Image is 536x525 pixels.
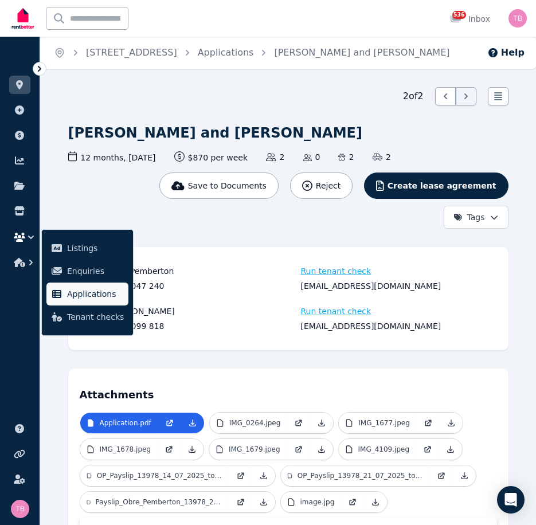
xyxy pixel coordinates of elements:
a: Download Attachment [440,413,463,433]
div: 0405 099 818 [108,320,298,332]
span: 2 [266,151,284,163]
div: Obre Pemberton [108,265,298,277]
div: Open Intercom Messenger [497,486,525,514]
a: Open in new Tab [287,413,310,433]
span: Listings [67,241,124,255]
p: IMG_4109.jpeg [358,445,410,454]
a: Download Attachment [364,492,387,512]
p: IMG_0264.jpeg [229,418,281,428]
div: [EMAIL_ADDRESS][DOMAIN_NAME] [301,320,490,332]
span: Applications [67,287,124,301]
span: 2 of 2 [403,89,424,103]
p: OP_Payslip_13978_14_07_2025_to_20_07_2025.pdf [97,471,222,480]
a: Tenant checks [46,305,128,328]
img: Tracy Barrett [508,9,527,28]
a: Download Attachment [181,439,204,460]
button: Tags [444,206,508,229]
a: Download Attachment [310,439,333,460]
button: Save to Documents [159,173,279,199]
a: Open in new Tab [229,492,252,512]
nav: Breadcrumb [40,37,463,69]
p: Application.pdf [100,418,151,428]
a: Download Attachment [252,465,275,486]
div: Inbox [450,13,490,25]
a: Open in new Tab [416,439,439,460]
a: Open in new Tab [341,492,364,512]
a: [STREET_ADDRESS] [86,47,177,58]
p: image.jpg [300,497,335,507]
h1: [PERSON_NAME] and [PERSON_NAME] [68,124,362,142]
a: Applications [198,47,254,58]
span: Tags [453,211,485,223]
a: Download Attachment [310,413,333,433]
p: IMG_1677.jpeg [358,418,410,428]
a: Download Attachment [252,492,275,512]
h4: Attachments [80,380,497,403]
a: Open in new Tab [417,413,440,433]
button: Create lease agreement [364,173,508,199]
span: 2 [338,151,354,163]
span: 2 [373,151,391,163]
a: Payslip_Obre_Pemberton_13978_28_07_2025_to_03_08_2025.pdf [80,492,229,512]
a: IMG_1677.jpeg [339,413,417,433]
a: image.jpg [281,492,342,512]
a: Enquiries [46,260,128,283]
a: Download Attachment [439,439,462,460]
button: Help [487,46,525,60]
a: IMG_1679.jpeg [209,439,287,460]
span: Run tenant check [301,305,371,317]
a: Download Attachment [181,413,204,433]
a: Download Attachment [453,465,476,486]
a: Application.pdf [80,413,158,433]
span: 12 months , [DATE] [68,151,156,163]
a: Open in new Tab [158,439,181,460]
p: Payslip_Obre_Pemberton_13978_28_07_2025_to_03_08_2025.pdf [96,497,222,507]
span: 536 [452,11,466,19]
span: Create lease agreement [388,180,496,191]
div: [EMAIL_ADDRESS][DOMAIN_NAME] [301,280,490,292]
div: [PERSON_NAME] [108,305,298,317]
span: Save to Documents [188,180,267,191]
a: OP_Payslip_13978_21_07_2025_to_27_07_2025.pdf [281,465,430,486]
a: Listings [46,237,128,260]
a: [PERSON_NAME] and [PERSON_NAME] [274,47,449,58]
span: Enquiries [67,264,124,278]
button: Reject [290,173,353,199]
p: IMG_1678.jpeg [100,445,151,454]
a: IMG_4109.jpeg [339,439,417,460]
a: IMG_0264.jpeg [210,413,288,433]
p: OP_Payslip_13978_21_07_2025_to_27_07_2025.pdf [298,471,423,480]
span: Run tenant check [301,265,371,277]
a: Open in new Tab [430,465,453,486]
p: IMG_1679.jpeg [229,445,280,454]
img: Tracy Barrett [11,500,29,518]
span: Tenant checks [67,310,124,324]
a: Open in new Tab [287,439,310,460]
span: 0 [303,151,320,163]
span: Reject [316,180,341,191]
span: $870 per week [174,151,248,163]
a: Applications [46,283,128,305]
div: 0492 047 240 [108,280,298,292]
a: OP_Payslip_13978_14_07_2025_to_20_07_2025.pdf [80,465,229,486]
img: RentBetter [9,4,37,33]
a: Open in new Tab [229,465,252,486]
a: Open in new Tab [158,413,181,433]
a: IMG_1678.jpeg [80,439,158,460]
